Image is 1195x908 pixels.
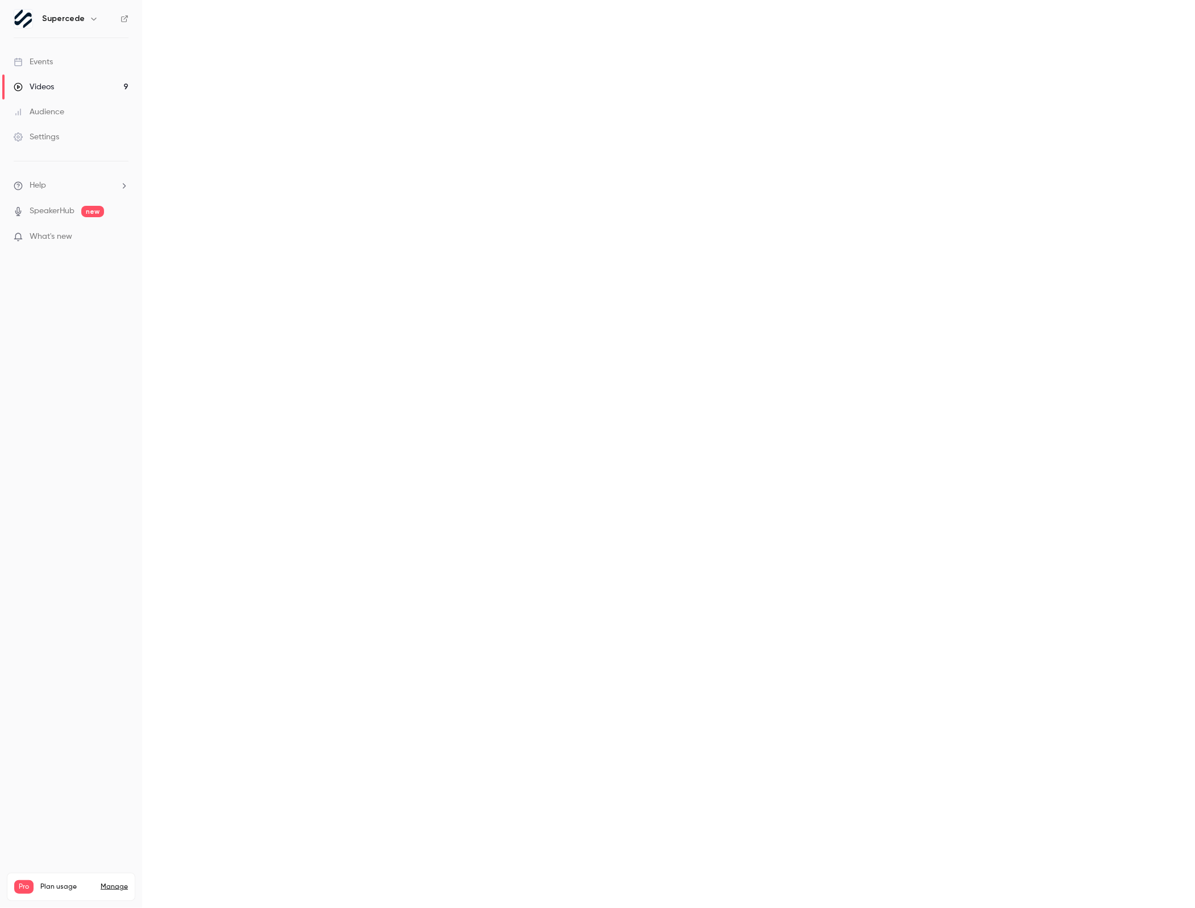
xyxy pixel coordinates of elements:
div: Videos [14,81,54,93]
div: Events [14,56,53,68]
h6: Supercede [42,13,85,24]
span: Pro [14,880,34,894]
a: Manage [101,882,128,892]
img: Supercede [14,10,32,28]
span: Plan usage [40,882,94,892]
span: new [81,206,104,217]
div: Settings [14,131,59,143]
iframe: Noticeable Trigger [115,232,128,242]
span: What's new [30,231,72,243]
div: Audience [14,106,64,118]
span: Help [30,180,46,192]
li: help-dropdown-opener [14,180,128,192]
a: SpeakerHub [30,205,74,217]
